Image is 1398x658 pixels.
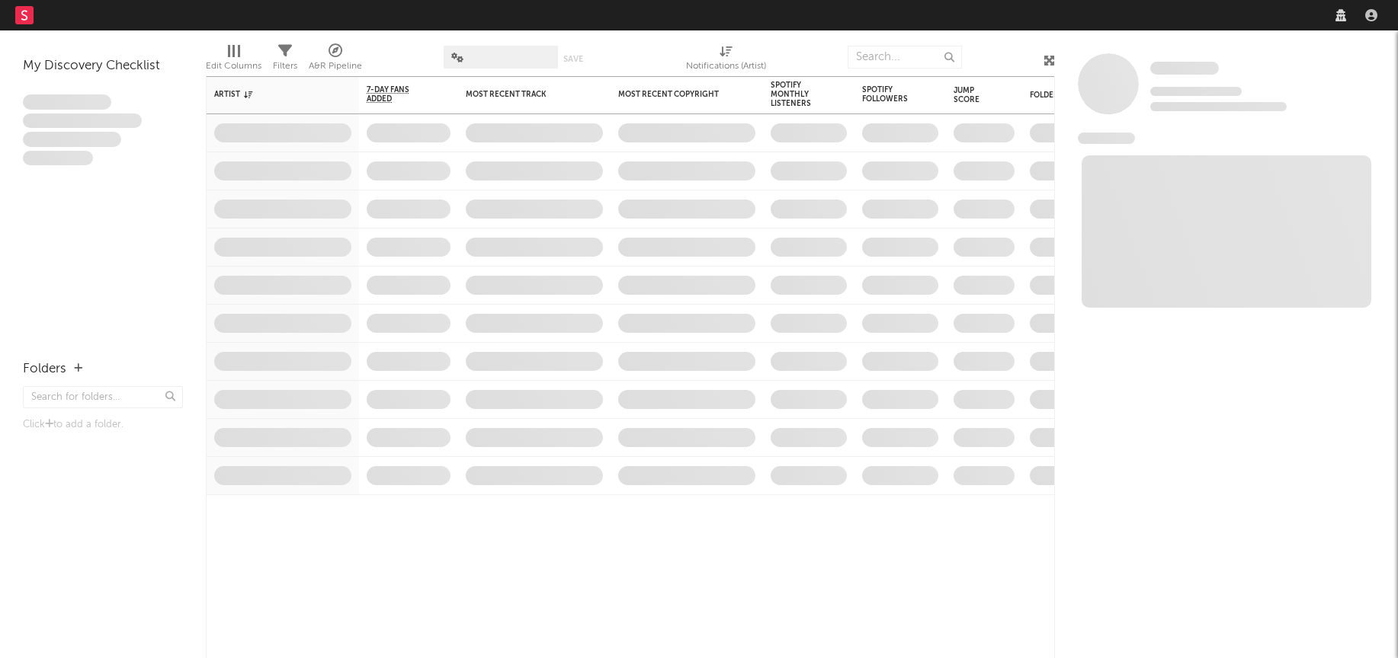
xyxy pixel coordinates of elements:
[23,386,183,408] input: Search for folders...
[954,86,992,104] div: Jump Score
[206,38,261,82] div: Edit Columns
[23,132,121,147] span: Praesent ac interdum
[23,360,66,379] div: Folders
[618,90,733,99] div: Most Recent Copyright
[1150,87,1242,96] span: Tracking Since: [DATE]
[1078,133,1135,144] span: News Feed
[686,57,766,75] div: Notifications (Artist)
[23,151,93,166] span: Aliquam viverra
[1030,91,1144,100] div: Folders
[273,57,297,75] div: Filters
[563,55,583,63] button: Save
[466,90,580,99] div: Most Recent Track
[848,46,962,69] input: Search...
[1150,62,1219,75] span: Some Artist
[771,81,824,108] div: Spotify Monthly Listeners
[686,38,766,82] div: Notifications (Artist)
[23,113,142,129] span: Integer aliquet in purus et
[23,94,111,110] span: Lorem ipsum dolor
[367,85,428,104] span: 7-Day Fans Added
[862,85,915,104] div: Spotify Followers
[23,57,183,75] div: My Discovery Checklist
[23,416,183,434] div: Click to add a folder.
[206,57,261,75] div: Edit Columns
[309,57,362,75] div: A&R Pipeline
[1150,61,1219,76] a: Some Artist
[1150,102,1287,111] span: 0 fans last week
[214,90,329,99] div: Artist
[273,38,297,82] div: Filters
[309,38,362,82] div: A&R Pipeline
